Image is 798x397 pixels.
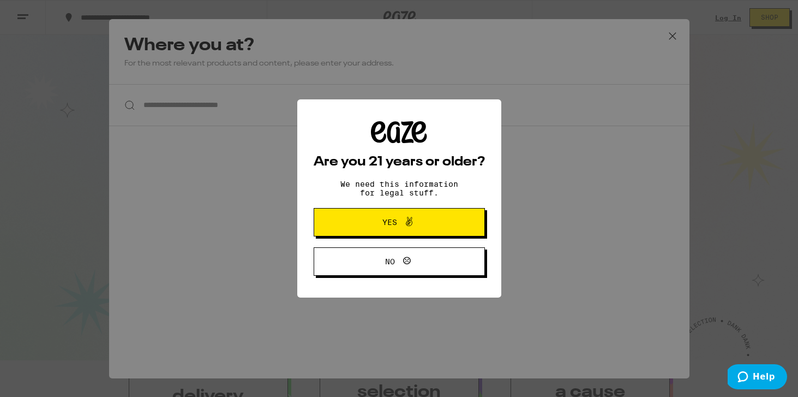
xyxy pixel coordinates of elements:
iframe: Opens a widget where you can find more information [728,364,787,392]
button: No [314,247,485,276]
span: Yes [382,218,397,226]
h2: Are you 21 years or older? [314,156,485,169]
span: No [385,258,395,265]
button: Yes [314,208,485,236]
p: We need this information for legal stuff. [331,180,467,197]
